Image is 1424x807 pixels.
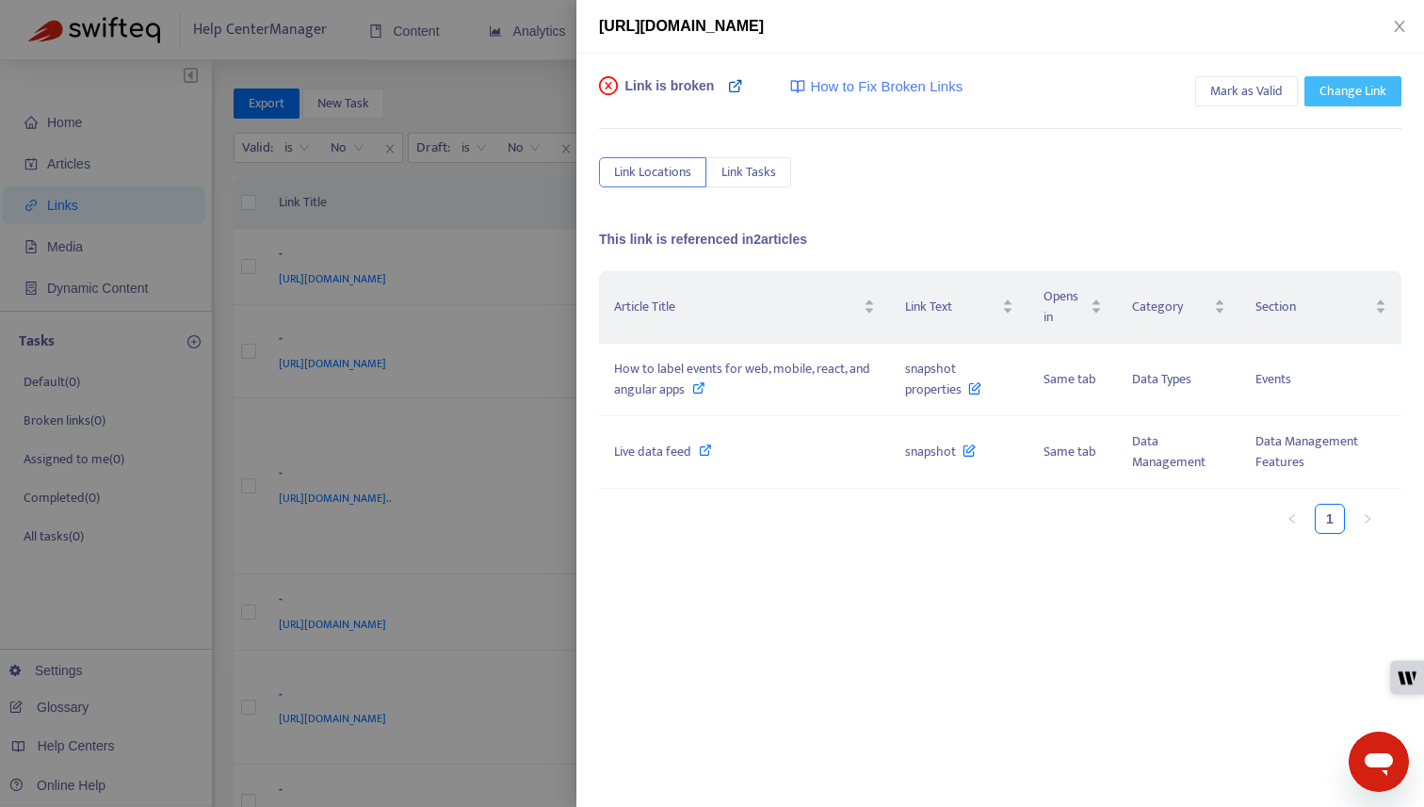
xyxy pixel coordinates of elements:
button: left [1277,504,1307,534]
span: Opens in [1044,286,1087,328]
span: Data Management Features [1255,430,1358,473]
span: [URL][DOMAIN_NAME] [599,18,764,34]
span: Category [1132,297,1211,317]
span: snapshot properties [905,358,981,400]
img: image-link [790,79,805,94]
li: Previous Page [1277,504,1307,534]
span: close [1392,19,1407,34]
span: Events [1255,368,1291,390]
li: 1 [1315,504,1345,534]
button: Close [1386,18,1413,36]
span: Mark as Valid [1210,81,1283,102]
span: right [1362,513,1373,525]
span: How to label events for web, mobile, react, and angular apps [614,358,870,400]
span: close-circle [599,76,618,95]
span: How to Fix Broken Links [810,76,963,98]
button: Link Tasks [706,157,791,187]
button: Mark as Valid [1195,76,1298,106]
span: Section [1255,297,1371,317]
th: Category [1117,271,1241,344]
th: Article Title [599,271,890,344]
span: Article Title [614,297,860,317]
span: Link is broken [625,76,715,114]
a: How to Fix Broken Links [790,76,963,98]
span: Same tab [1044,368,1096,390]
span: Same tab [1044,441,1096,462]
button: Link Locations [599,157,706,187]
span: This link is referenced in 2 articles [599,232,807,247]
span: Data Management [1132,430,1206,473]
iframe: Button to launch messaging window [1349,732,1409,792]
span: snapshot [905,441,976,462]
a: 1 [1316,505,1344,533]
button: Change Link [1304,76,1401,106]
span: Link Text [905,297,998,317]
span: Change Link [1319,81,1386,102]
th: Link Text [890,271,1028,344]
span: left [1286,513,1298,525]
span: Data Types [1132,368,1191,390]
button: right [1352,504,1383,534]
th: Section [1240,271,1401,344]
span: Live data feed [614,441,691,462]
li: Next Page [1352,504,1383,534]
span: Link Locations [614,162,691,183]
span: Link Tasks [721,162,776,183]
th: Opens in [1028,271,1117,344]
